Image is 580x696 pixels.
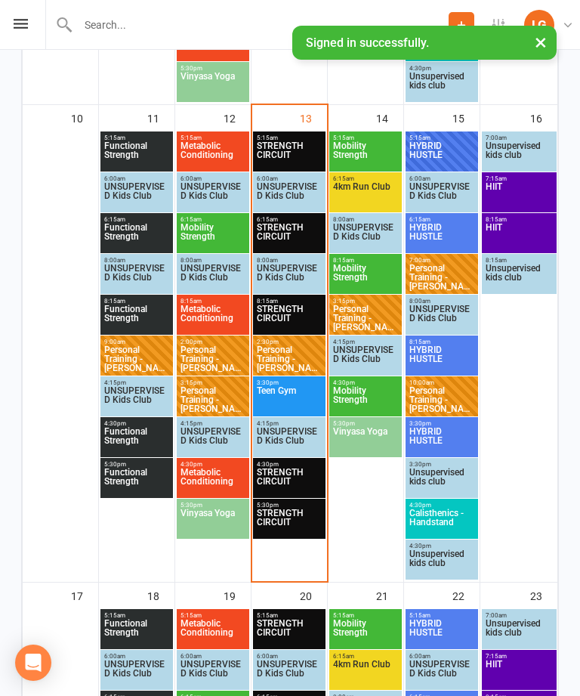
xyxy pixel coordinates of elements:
span: UNSUPERVISED Kids Club [180,427,246,454]
span: 5:15am [256,135,322,141]
span: STRENGTH CIRCUIT [256,468,322,495]
span: 5:30pm [332,420,399,427]
span: 6:15am [103,216,170,223]
span: 5:15am [180,612,246,619]
span: Teen Gym [256,386,322,413]
span: 4:30pm [103,420,170,427]
span: UNSUPERVISED Kids Club [256,264,322,291]
span: UNSUPERVISED Kids Club [256,427,322,454]
span: 5:30pm [256,502,322,509]
span: 8:15am [256,298,322,305]
span: Unsupervised kids club [485,264,554,291]
div: Open Intercom Messenger [15,645,51,681]
div: 20 [300,583,327,608]
span: 4:30pm [256,461,322,468]
span: UNSUPERVISED Kids Club [180,182,246,209]
span: 3:15pm [180,379,246,386]
span: 6:00am [256,653,322,660]
span: Metabolic Conditioning [180,305,246,332]
span: 6:00am [256,175,322,182]
span: HIIT [485,660,554,687]
span: 6:00am [409,175,475,182]
span: UNSUPERVISED Kids Club [409,182,475,209]
span: STRENGTH CIRCUIT [256,509,322,536]
span: Personal Training - [PERSON_NAME] [332,305,399,332]
span: 8:00am [332,216,399,223]
span: Mobility Strength [332,619,399,646]
span: 5:15am [256,612,322,619]
span: Unsupervised kids club [409,468,475,495]
span: Functional Strength [103,619,170,646]
div: 18 [147,583,174,608]
span: UNSUPERVISED Kids Club [409,305,475,332]
span: Personal Training - [PERSON_NAME] [256,345,322,373]
span: 8:00am [409,298,475,305]
span: UNSUPERVISED Kids Club [103,182,170,209]
span: UNSUPERVISED Kids Club [103,386,170,413]
span: Functional Strength [103,427,170,454]
span: 7:00am [409,257,475,264]
span: HIIT [485,182,554,209]
span: 4:15pm [180,420,246,427]
span: Vinyasa Yoga [332,427,399,454]
span: UNSUPERVISED Kids Club [180,660,246,687]
span: 8:00am [103,257,170,264]
span: Vinyasa Yoga [180,509,246,536]
div: 22 [452,583,480,608]
span: UNSUPERVISED Kids Club [256,660,322,687]
input: Search... [73,14,449,36]
span: 3:15pm [332,298,399,305]
span: Personal Training - [PERSON_NAME] [180,345,246,373]
div: 17 [71,583,98,608]
span: 5:15am [332,135,399,141]
span: Metabolic Conditioning [180,468,246,495]
div: 10 [71,105,98,130]
span: Mobility Strength [180,223,246,250]
span: 6:15am [332,653,399,660]
div: 14 [376,105,403,130]
span: Mobility Strength [332,141,399,169]
span: 4:15pm [332,339,399,345]
span: 8:15am [180,298,246,305]
span: 5:30pm [180,65,246,72]
span: Functional Strength [103,141,170,169]
span: HYBRID HUSTLE [409,345,475,373]
span: Functional Strength [103,468,170,495]
span: 5:15am [103,135,170,141]
span: 4:30pm [409,543,475,549]
div: 12 [224,105,251,130]
span: UNSUPERVISED Kids Club [103,660,170,687]
span: 6:00am [180,175,246,182]
span: HYBRID HUSTLE [409,427,475,454]
span: Personal Training - [PERSON_NAME] [409,386,475,413]
span: Calisthenics - Handstand [409,509,475,536]
span: 7:15am [485,175,554,182]
span: 5:15am [103,612,170,619]
span: 6:15am [180,216,246,223]
span: 3:30pm [409,420,475,427]
span: HIIT [485,223,554,250]
span: 4:15pm [256,420,322,427]
span: 5:15am [180,135,246,141]
span: HYBRID HUSTLE [409,223,475,250]
div: 16 [530,105,557,130]
span: 6:00am [409,653,475,660]
div: 13 [300,105,327,130]
span: 6:15am [256,216,322,223]
span: Personal Training - [PERSON_NAME] [103,345,170,373]
div: 19 [224,583,251,608]
span: 8:15am [103,298,170,305]
div: 21 [376,583,403,608]
span: Metabolic Conditioning [180,619,246,646]
span: 5:30pm [180,502,246,509]
span: 6:00am [103,653,170,660]
span: 6:15am [332,175,399,182]
span: 2:00pm [180,339,246,345]
span: STRENGTH CIRCUIT [256,305,322,332]
span: Mobility Strength [332,264,399,291]
span: 5:30pm [103,461,170,468]
button: × [527,26,554,58]
span: UNSUPERVISED Kids Club [103,264,170,291]
span: Unsupervised kids club [409,549,475,577]
span: 10:00am [409,379,475,386]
